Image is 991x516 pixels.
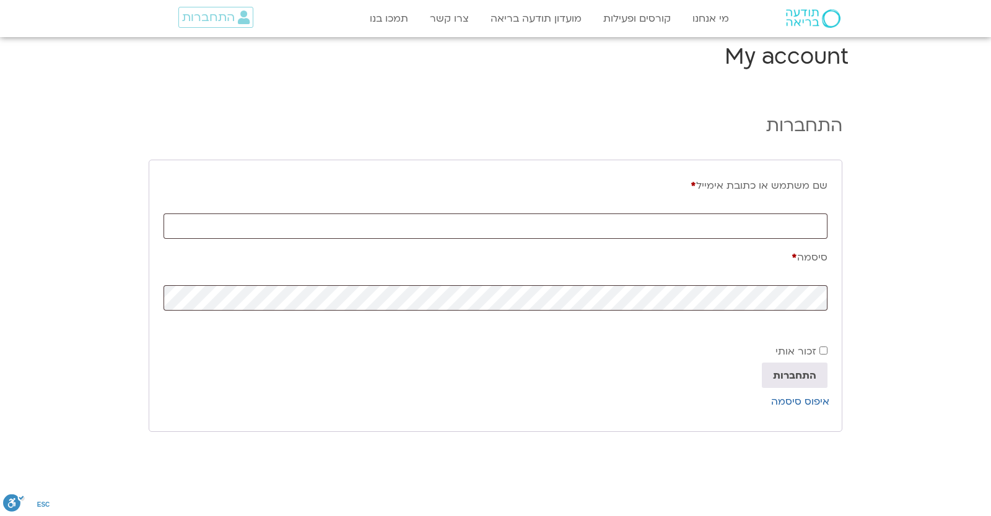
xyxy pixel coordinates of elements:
input: זכור אותי [819,346,827,355]
img: תודעה בריאה [786,9,840,28]
a: התחברות [178,7,253,28]
a: מי אנחנו [686,7,735,30]
label: סיסמה [164,246,827,269]
a: צרו קשר [424,7,475,30]
label: שם משתמש או כתובת אימייל [164,174,827,197]
h2: התחברות [149,114,842,137]
h1: My account [142,42,849,72]
a: מועדון תודעה בריאה [484,7,588,30]
a: איפוס סיסמה [771,395,829,408]
span: התחברות [182,11,235,24]
a: קורסים ופעילות [597,7,677,30]
a: תמכו בנו [364,7,414,30]
span: זכור אותי [775,345,816,358]
button: התחברות [762,363,827,387]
